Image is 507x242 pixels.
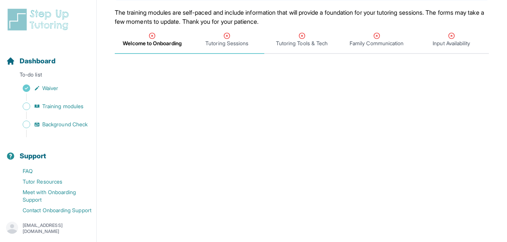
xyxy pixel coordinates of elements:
span: Training modules [42,103,83,110]
a: Dashboard [6,56,55,66]
span: Input Availability [433,40,470,47]
a: Waiver [6,83,96,93]
p: To-do list [3,71,93,81]
a: Tutor Resources [6,176,96,187]
nav: Tabs [115,26,489,54]
button: Support [3,139,93,164]
button: Dashboard [3,44,93,69]
span: Background Check [42,121,88,128]
a: Background Check [6,119,96,130]
button: [EMAIL_ADDRESS][DOMAIN_NAME] [6,222,90,235]
a: Contact Onboarding Support [6,205,96,216]
a: FAQ [6,166,96,176]
span: Tutoring Sessions [205,40,248,47]
span: Waiver [42,84,58,92]
p: The training modules are self-paced and include information that will provide a foundation for yo... [115,8,489,26]
a: Meet with Onboarding Support [6,187,96,205]
span: Dashboard [20,56,55,66]
span: Welcome to Onboarding [123,40,181,47]
a: Training modules [6,101,96,112]
span: Family Communication [350,40,404,47]
span: Support [20,151,46,161]
img: logo [6,8,73,32]
span: Tutoring Tools & Tech [276,40,328,47]
p: [EMAIL_ADDRESS][DOMAIN_NAME] [23,222,90,234]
